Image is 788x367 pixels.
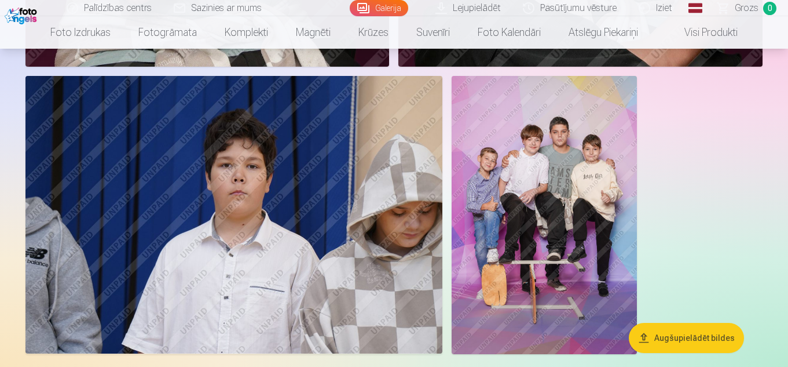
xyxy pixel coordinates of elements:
[555,16,652,49] a: Atslēgu piekariņi
[629,323,744,353] button: Augšupielādēt bildes
[5,5,40,24] img: /fa1
[763,2,776,15] span: 0
[36,16,124,49] a: Foto izdrukas
[464,16,555,49] a: Foto kalendāri
[344,16,402,49] a: Krūzes
[282,16,344,49] a: Magnēti
[652,16,752,49] a: Visi produkti
[211,16,282,49] a: Komplekti
[735,1,758,15] span: Grozs
[124,16,211,49] a: Fotogrāmata
[402,16,464,49] a: Suvenīri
